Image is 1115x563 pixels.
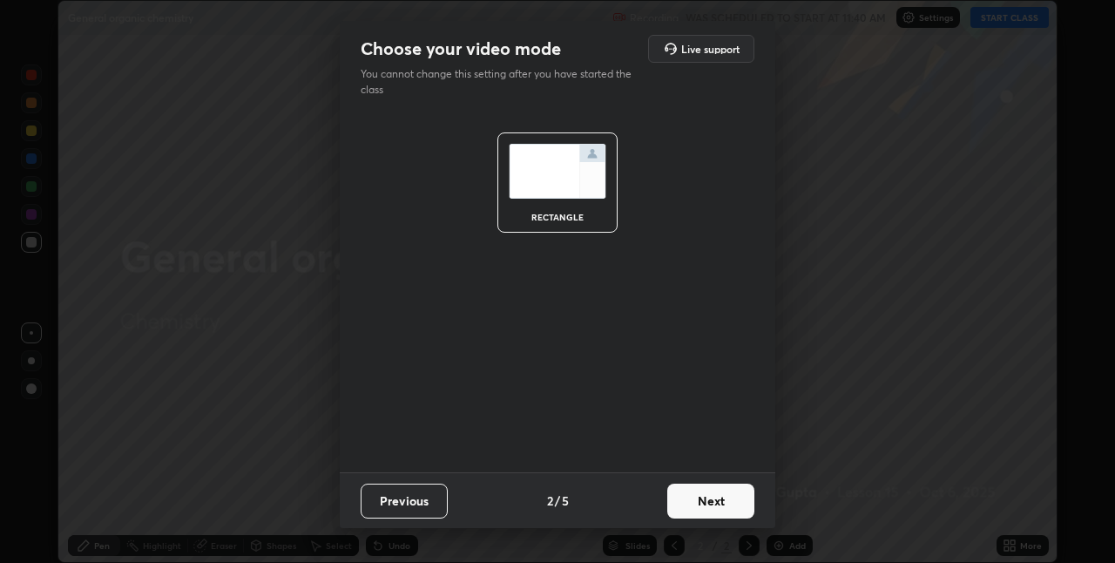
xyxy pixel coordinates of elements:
button: Next [667,484,754,519]
h4: 5 [562,492,569,510]
h4: / [555,492,560,510]
p: You cannot change this setting after you have started the class [361,66,643,98]
h2: Choose your video mode [361,37,561,60]
h4: 2 [547,492,553,510]
button: Previous [361,484,448,519]
h5: Live support [681,44,740,54]
img: normalScreenIcon.ae25ed63.svg [509,144,606,199]
div: rectangle [523,213,592,221]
